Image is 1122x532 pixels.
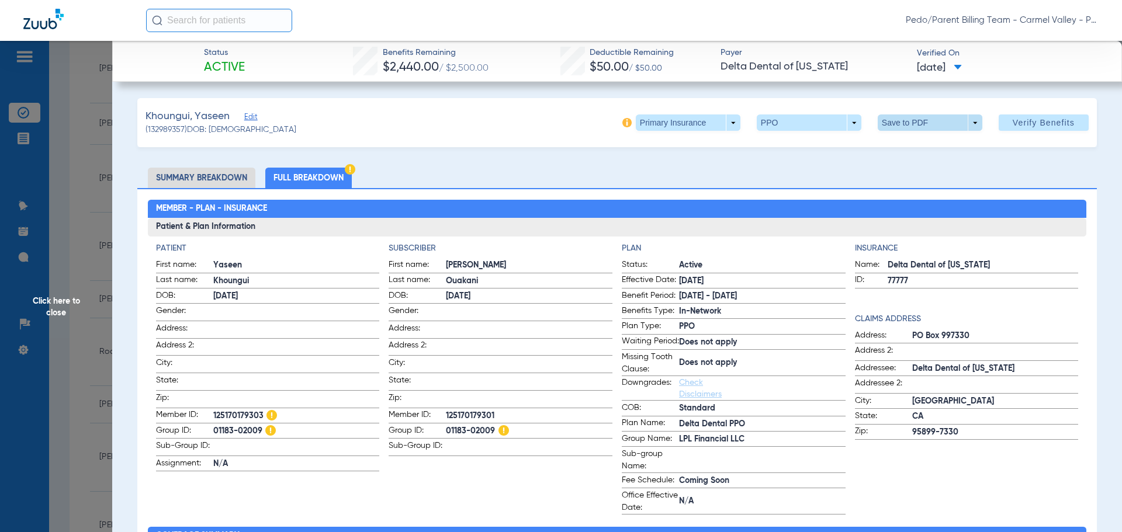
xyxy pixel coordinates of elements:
span: Address 2: [156,339,213,355]
span: Addressee: [855,362,912,376]
span: Status: [622,259,679,273]
span: [DATE] - [DATE] [679,290,846,302]
span: DOB: [389,290,446,304]
span: Sub-Group ID: [156,440,213,455]
span: Verified On [917,47,1103,60]
span: [PERSON_NAME] [446,259,612,272]
span: Group ID: [156,425,213,439]
span: 01183-02009 [446,425,612,437]
span: Active [679,259,846,272]
span: Group Name: [622,433,679,447]
img: Search Icon [152,15,162,26]
app-breakdown-title: Insurance [855,242,1079,255]
span: Assignment: [156,457,213,471]
span: Delta Dental of [US_STATE] [721,60,907,74]
span: 01183-02009 [213,425,380,437]
span: Last name: [389,274,446,288]
span: State: [389,374,446,390]
span: $2,440.00 [383,61,439,74]
img: info-icon [622,118,632,127]
span: Delta Dental of [US_STATE] [912,363,1079,375]
span: [DATE] [446,290,612,302]
iframe: Chat Widget [1064,476,1122,532]
span: Office Effective Date: [622,489,679,514]
span: Zip: [156,392,213,408]
span: Zip: [389,392,446,408]
span: 77777 [888,275,1079,287]
button: PPO [757,114,861,131]
span: Does not apply [679,357,846,369]
img: Zuub Logo [23,9,64,29]
h4: Plan [622,242,846,255]
span: CA [912,411,1079,423]
span: 95899-7330 [912,426,1079,439]
span: In-Network [679,305,846,318]
span: [DATE] [213,290,380,302]
span: Status [204,47,245,59]
span: ID: [855,274,888,288]
input: Search for patients [146,9,292,32]
span: Address 2: [855,345,912,360]
span: Pedo/Parent Billing Team - Carmel Valley - Pedo | The Super Dentists [906,15,1099,26]
span: N/A [213,458,380,470]
span: Name: [855,259,888,273]
button: Save to PDF [878,114,982,131]
span: [DATE] [917,61,962,75]
span: LPL Financial LLC [679,433,846,446]
span: Coming Soon [679,475,846,487]
span: [GEOGRAPHIC_DATA] [912,395,1079,408]
span: Member ID: [389,409,446,423]
span: Group ID: [389,425,446,439]
h4: Subscriber [389,242,612,255]
span: Active [204,60,245,76]
img: Hazard [265,425,276,436]
span: Yaseen [213,259,380,272]
span: City: [855,395,912,409]
span: Address: [156,322,213,338]
span: Plan Name: [622,417,679,431]
span: City: [156,357,213,373]
span: Payer [721,47,907,59]
span: Standard [679,402,846,415]
span: Effective Date: [622,274,679,288]
h4: Claims Address [855,313,1079,325]
h3: Patient & Plan Information [148,218,1087,237]
span: Missing Tooth Clause: [622,351,679,375]
span: Gender: [389,305,446,321]
span: / $2,500.00 [439,64,489,73]
span: City: [389,357,446,373]
button: Verify Benefits [999,114,1089,131]
li: Full Breakdown [265,168,352,188]
span: Downgrades: [622,377,679,400]
span: PO Box 997330 [912,330,1079,342]
span: $50.00 [590,61,629,74]
span: PPO [679,321,846,333]
span: Khoungui, Yaseen [146,109,230,124]
span: State: [156,374,213,390]
span: First name: [389,259,446,273]
span: Last name: [156,274,213,288]
span: Zip: [855,425,912,439]
span: Address: [855,329,912,343]
span: (132989357) DOB: [DEMOGRAPHIC_DATA] [146,124,296,136]
span: Benefit Period: [622,290,679,304]
span: Sub-Group ID: [389,440,446,455]
span: Does not apply [679,336,846,349]
span: Fee Schedule: [622,474,679,488]
span: Addressee 2: [855,377,912,393]
span: [DATE] [679,275,846,287]
span: Address 2: [389,339,446,355]
span: Delta Dental of [US_STATE] [888,259,1079,272]
span: DOB: [156,290,213,304]
img: Hazard [345,164,355,175]
span: First name: [156,259,213,273]
span: Member ID: [156,409,213,423]
h2: Member - Plan - Insurance [148,200,1087,218]
span: Deductible Remaining [590,47,674,59]
img: Hazard [498,425,509,436]
span: 125170179303 [213,410,380,422]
